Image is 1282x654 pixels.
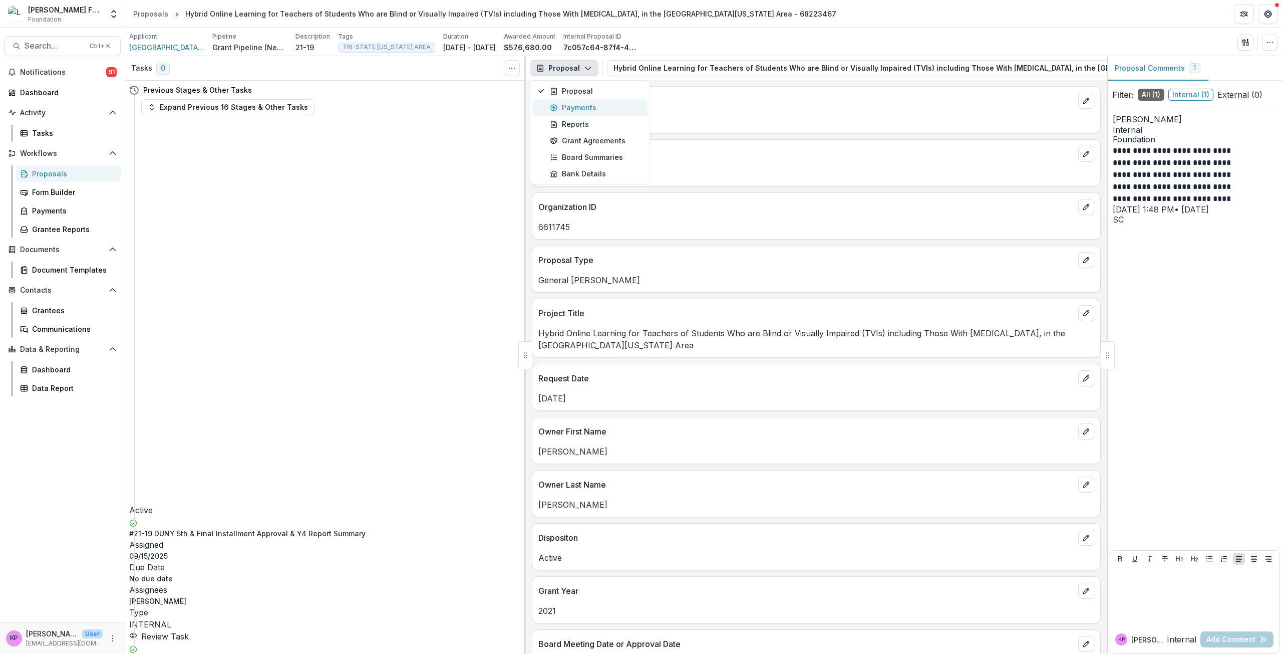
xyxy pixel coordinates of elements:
div: Proposals [133,9,168,19]
p: Grant Year [538,585,1074,597]
a: Review Task [129,631,189,641]
button: Underline [1129,553,1141,565]
button: edit [1078,93,1094,109]
div: Khanh Phan [10,635,18,641]
button: edit [1078,146,1094,162]
button: Align Left [1233,553,1245,565]
div: Sandra Ching [1113,215,1276,224]
div: Ctrl + K [88,41,112,52]
a: Proposals [16,165,121,182]
p: User [82,629,103,638]
div: Communications [32,324,113,334]
span: Internal ( 1 ) [1168,89,1213,101]
span: All ( 1 ) [1138,89,1164,101]
div: Tasks [32,128,113,138]
button: edit [1078,477,1094,493]
p: No due date [129,573,518,584]
a: [GEOGRAPHIC_DATA] [US_STATE] [129,42,204,53]
p: Type [129,606,518,618]
div: Dashboard [20,87,113,98]
a: Form Builder [16,184,121,200]
button: Add Comment [1200,631,1273,647]
button: Proposal [530,60,598,76]
span: Search... [25,41,84,51]
div: Bank Details [550,168,642,179]
p: Grant Number [538,148,1074,160]
div: Proposal [550,86,642,96]
p: Tags [338,32,353,41]
button: Toggle View Cancelled Tasks [504,60,520,76]
a: Communications [16,321,121,337]
p: Owner Last Name [538,479,1074,491]
p: Awarded Amount [504,32,555,41]
p: Duration [443,32,468,41]
div: Proposals [32,168,113,179]
p: Grant Pipeline (New Grantees) [212,42,287,53]
p: 2021 [538,605,1094,617]
p: Description [295,32,330,41]
p: Internal Proposal ID [563,32,621,41]
button: edit [1078,252,1094,268]
p: Assigned [129,539,518,551]
p: Project Title [538,307,1074,319]
button: Internal [1167,633,1196,645]
button: Search... [4,36,121,56]
button: edit [1078,370,1094,386]
div: Data Report [32,383,113,393]
span: TRI-STATE [US_STATE] AREA [343,44,431,51]
div: Form Builder [32,187,113,197]
a: Tasks [16,125,121,141]
div: Reports [550,119,642,129]
button: Bullet List [1203,553,1215,565]
p: [PERSON_NAME] P [1131,634,1167,645]
p: 68223467 [538,115,1094,127]
p: Board Meeting Date or Approval Date [538,638,1074,650]
span: INTERNAL [129,619,171,629]
p: Hybrid Online Learning for Teachers of Students Who are Blind or Visually Impaired (TVIs) includi... [538,327,1094,351]
p: 7c057c64-87f4-40cc-ab88-8e2b8f0144ed [563,42,638,53]
span: Data & Reporting [20,345,105,354]
span: Foundation [1113,135,1276,144]
div: Payments [550,102,642,113]
img: Lavelle Fund for the Blind [8,6,24,22]
p: 21-19 [295,42,314,53]
button: Open Data & Reporting [4,341,121,357]
p: [DATE] [538,392,1094,404]
div: Khanh Phan [1118,637,1125,642]
p: General [PERSON_NAME] [538,274,1094,286]
button: Open Workflows [4,145,121,161]
div: Grant Agreements [550,135,642,146]
p: 21-19 [538,168,1094,180]
p: [PERSON_NAME] [1113,113,1276,125]
p: [PERSON_NAME] [538,499,1094,511]
p: [PERSON_NAME] [538,446,1094,458]
a: Proposals [129,7,172,21]
span: Internal [1113,125,1276,135]
button: edit [1078,530,1094,546]
a: Payments [16,202,121,219]
p: [DATE] 1:48 PM • [DATE] [1113,203,1276,215]
p: Applicant [129,32,157,41]
span: Notifications [20,68,106,77]
div: Board Summaries [550,152,642,162]
p: Owner First Name [538,425,1074,438]
a: Data Report [16,380,121,396]
button: Heading 1 [1173,553,1185,565]
span: Contacts [20,286,105,295]
span: Foundation [28,15,61,24]
div: [PERSON_NAME] Fund for the Blind [28,5,103,15]
p: [EMAIL_ADDRESS][DOMAIN_NAME] [26,639,103,648]
button: Bold [1114,553,1126,565]
p: 6611745 [538,221,1094,233]
button: Open Contacts [4,282,121,298]
p: Dispositon [538,532,1074,544]
button: Align Right [1262,553,1274,565]
a: Dashboard [16,361,121,378]
div: Dashboard [32,364,113,375]
a: Dashboard [4,84,121,101]
h4: Previous Stages & Other Tasks [143,85,252,95]
button: Strike [1159,553,1171,565]
button: Open entity switcher [107,4,121,24]
button: Expand Previous 16 Stages & Other Tasks [141,99,314,115]
p: 09/15/2025 [129,551,518,561]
